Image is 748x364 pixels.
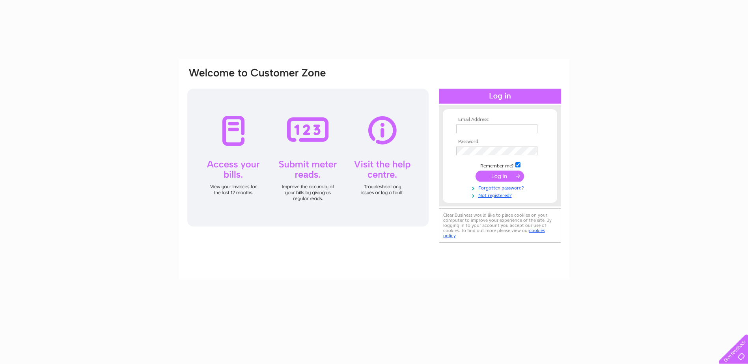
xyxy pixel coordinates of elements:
[476,171,524,182] input: Submit
[456,184,546,191] a: Forgotten password?
[454,117,546,123] th: Email Address:
[456,191,546,199] a: Not registered?
[454,161,546,169] td: Remember me?
[443,228,545,238] a: cookies policy
[454,139,546,145] th: Password:
[439,208,561,243] div: Clear Business would like to place cookies on your computer to improve your experience of the sit...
